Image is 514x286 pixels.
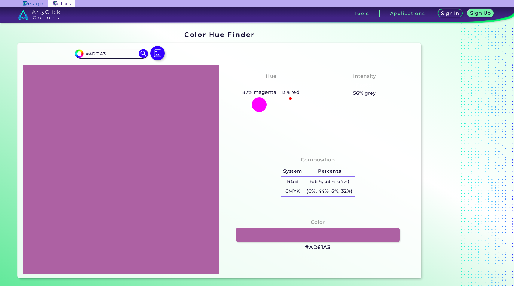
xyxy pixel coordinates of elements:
[353,89,376,97] h5: 56% grey
[353,81,376,89] h3: Pastel
[390,11,425,16] h3: Applications
[305,244,331,251] h3: #AD61A3
[353,72,376,81] h4: Intensity
[301,155,335,164] h4: Composition
[439,10,461,17] a: Sign In
[442,11,458,16] h5: Sign In
[84,50,139,58] input: type color..
[311,218,325,227] h4: Color
[240,88,279,96] h5: 87% magenta
[304,166,355,176] h5: Percents
[469,10,492,17] a: Sign Up
[18,9,60,20] img: logo_artyclick_colors_white.svg
[281,177,304,186] h5: RGB
[354,11,369,16] h3: Tools
[150,46,165,60] img: icon picture
[279,88,302,96] h5: 13% red
[471,11,490,15] h5: Sign Up
[184,30,254,39] h1: Color Hue Finder
[281,186,304,196] h5: CMYK
[23,1,43,6] img: ArtyClick Design logo
[243,81,298,89] h3: Reddish Magenta
[304,186,355,196] h5: (0%, 44%, 6%, 32%)
[281,166,304,176] h5: System
[304,177,355,186] h5: (68%, 38%, 64%)
[266,72,276,81] h4: Hue
[139,49,148,58] img: icon search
